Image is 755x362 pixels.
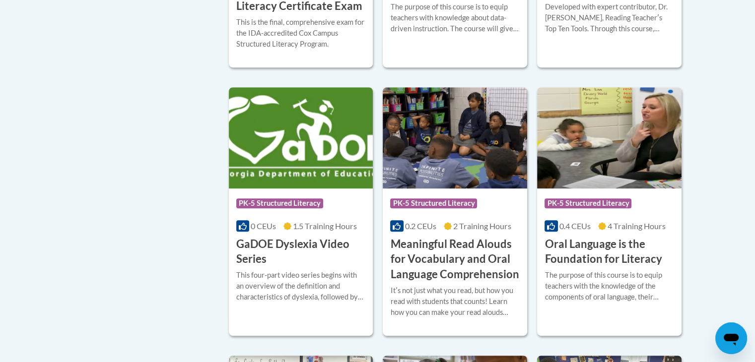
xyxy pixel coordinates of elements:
[390,1,520,34] div: The purpose of this course is to equip teachers with knowledge about data-driven instruction. The...
[537,87,682,188] img: Course Logo
[229,87,373,188] img: Course Logo
[236,17,366,50] div: This is the final, comprehensive exam for the IDA-accredited Cox Campus Structured Literacy Program.
[608,221,666,231] span: 4 Training Hours
[229,87,373,336] a: Course LogoPK-5 Structured Literacy0 CEUs1.5 Training Hours GaDOE Dyslexia Video SeriesThis four-...
[236,237,366,267] h3: GaDOE Dyslexia Video Series
[390,198,477,208] span: PK-5 Structured Literacy
[545,270,674,302] div: The purpose of this course is to equip teachers with the knowledge of the components of oral lang...
[383,87,527,188] img: Course Logo
[251,221,276,231] span: 0 CEUs
[390,237,520,282] h3: Meaningful Read Alouds for Vocabulary and Oral Language Comprehension
[236,198,323,208] span: PK-5 Structured Literacy
[293,221,357,231] span: 1.5 Training Hours
[715,322,747,354] iframe: Button to launch messaging window
[390,285,520,318] div: Itʹs not just what you read, but how you read with students that counts! Learn how you can make y...
[545,1,674,34] div: Developed with expert contributor, Dr. [PERSON_NAME], Reading Teacherʹs Top Ten Tools. Through th...
[545,198,631,208] span: PK-5 Structured Literacy
[405,221,436,231] span: 0.2 CEUs
[537,87,682,336] a: Course LogoPK-5 Structured Literacy0.4 CEUs4 Training Hours Oral Language is the Foundation for L...
[236,270,366,302] div: This four-part video series begins with an overview of the definition and characteristics of dysl...
[545,237,674,267] h3: Oral Language is the Foundation for Literacy
[559,221,591,231] span: 0.4 CEUs
[453,221,511,231] span: 2 Training Hours
[383,87,527,336] a: Course LogoPK-5 Structured Literacy0.2 CEUs2 Training Hours Meaningful Read Alouds for Vocabulary...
